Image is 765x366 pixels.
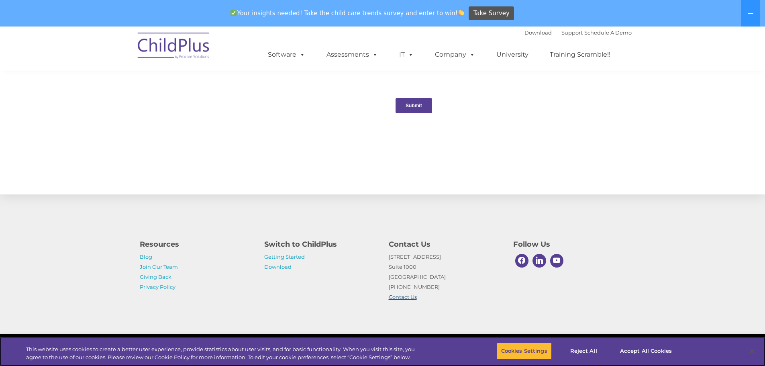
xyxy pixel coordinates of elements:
span: Last name [112,53,136,59]
a: Privacy Policy [140,284,175,290]
a: University [488,47,537,63]
a: Download [524,29,552,36]
a: Schedule A Demo [584,29,632,36]
a: Youtube [548,252,566,270]
a: Blog [140,254,152,260]
a: Take Survey [469,6,514,20]
a: Facebook [513,252,531,270]
h4: Resources [140,239,252,250]
button: Accept All Cookies [616,343,676,360]
font: | [524,29,632,36]
h4: Follow Us [513,239,626,250]
h4: Switch to ChildPlus [264,239,377,250]
a: Software [260,47,313,63]
a: Contact Us [389,294,417,300]
a: Giving Back [140,274,171,280]
span: Take Survey [473,6,510,20]
p: [STREET_ADDRESS] Suite 1000 [GEOGRAPHIC_DATA] [PHONE_NUMBER] [389,252,501,302]
a: Join Our Team [140,264,178,270]
img: ✅ [231,10,237,16]
div: This website uses cookies to create a better user experience, provide statistics about user visit... [26,346,421,361]
h4: Contact Us [389,239,501,250]
button: Reject All [559,343,609,360]
span: Phone number [112,86,146,92]
button: Cookies Settings [497,343,552,360]
a: Download [264,264,292,270]
a: Assessments [318,47,386,63]
a: IT [391,47,422,63]
a: Linkedin [530,252,548,270]
img: 👏 [458,10,464,16]
a: Getting Started [264,254,305,260]
a: Company [427,47,483,63]
a: Training Scramble!! [542,47,618,63]
span: Your insights needed! Take the child care trends survey and enter to win! [227,5,468,21]
a: Support [561,29,583,36]
img: ChildPlus by Procare Solutions [134,27,214,67]
button: Close [743,342,761,360]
